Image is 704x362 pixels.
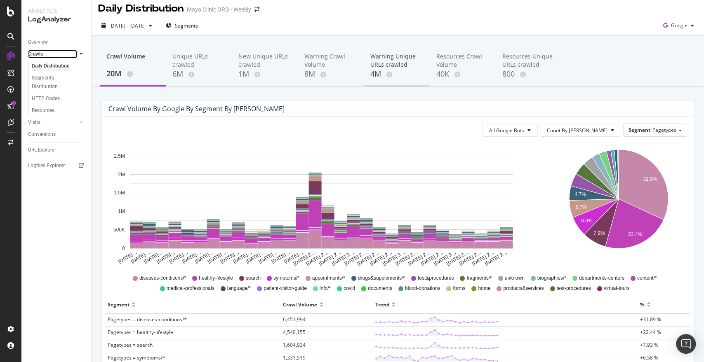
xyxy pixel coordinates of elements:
[162,19,201,32] button: Segments
[640,354,658,361] span: +6.58 %
[118,172,125,177] text: 2M
[368,285,392,292] span: documents
[108,354,165,361] span: Pagetypes = symptoms/*
[312,275,345,282] span: appointments/*
[320,285,331,292] span: info/*
[643,176,657,182] text: 31.9%
[238,69,291,79] div: 1M
[304,69,357,79] div: 8M
[109,22,146,29] span: [DATE] - [DATE]
[114,153,125,159] text: 2.5M
[502,69,555,79] div: 800
[660,19,697,32] button: Google
[28,118,40,127] div: Visits
[28,146,85,154] a: URL Explorer
[28,161,65,170] div: Logfiles Explorer
[640,341,658,348] span: +7.93 %
[28,130,56,139] div: Conversions
[575,192,586,197] text: 4.7%
[547,127,607,134] span: Count By Day
[344,285,355,292] span: covid
[106,68,159,79] div: 20M
[503,285,544,292] span: products&services
[108,143,534,267] svg: A chart.
[167,285,214,292] span: medical-professionals
[370,69,423,79] div: 4M
[593,230,605,236] text: 7.9%
[187,5,251,14] div: Mayo Clinic ORG - Weekly
[238,52,291,69] div: New Unique URLs crawled
[264,285,307,292] span: patient-visitor-guide
[28,38,48,47] div: Overview
[358,275,405,282] span: drugs&supplements/*
[466,275,492,282] span: fragments/*
[28,38,85,47] a: Overview
[637,275,657,282] span: content/*
[32,74,78,91] div: Segments Distribution
[172,52,225,69] div: Unique URLs crawled
[375,298,389,311] div: Trend
[273,275,299,282] span: symptoms/*
[98,2,184,16] div: Daily Distribution
[108,105,285,113] div: Crawl Volume by google by Segment by [PERSON_NAME]
[172,69,225,79] div: 6M
[575,204,587,210] text: 5.7%
[579,275,624,282] span: departments-centers
[122,245,125,251] text: 0
[28,15,85,24] div: LogAnalyzer
[246,275,261,282] span: search
[604,285,630,292] span: virtual-tours
[640,329,661,336] span: +22.44 %
[418,275,454,282] span: test&procedures
[628,231,642,237] text: 22.4%
[106,52,159,68] div: Crawl Volume
[640,298,645,311] div: %
[32,106,85,115] a: Resources
[478,285,490,292] span: home
[505,275,525,282] span: unknown
[108,329,173,336] span: Pagetypes = healthy-lifestyle
[283,341,306,348] span: 1,604,934
[32,62,70,70] div: Daily Distribution
[114,190,125,196] text: 1.5M
[482,124,538,137] button: All Google Bots
[108,341,153,348] span: Pagetypes = search
[556,285,591,292] span: test-procedures
[28,146,56,154] div: URL Explorer
[370,52,423,69] div: Warning Unique URLs crawled
[175,22,198,29] span: Segments
[436,69,489,79] div: 40K
[139,275,186,282] span: diseases-conditions/*
[537,275,566,282] span: biographies/*
[283,354,306,361] span: 1,331,519
[283,316,306,323] span: 6,451,994
[28,50,43,58] div: Crawls
[118,208,125,214] text: 1M
[283,298,317,311] div: Crawl Volume
[32,62,85,70] a: Daily Distribution
[32,94,60,103] div: HTTP Codes
[32,94,85,103] a: HTTP Codes
[405,285,440,292] span: blood-donations
[28,7,85,15] div: Analytics
[581,218,593,224] text: 6.6%
[502,52,555,69] div: Resources Unique URLs crawled
[540,124,621,137] button: Count By [PERSON_NAME]
[32,74,85,91] a: Segments Distribution
[28,50,77,58] a: Crawls
[629,126,650,133] span: Segment
[199,275,233,282] span: healthy-lifestyle
[98,19,155,32] button: [DATE] - [DATE]
[304,52,357,69] div: Warning Crawl Volume
[436,52,489,69] div: Resources Crawl Volume
[108,298,129,311] div: Segment
[552,143,685,267] svg: A chart.
[652,126,676,133] span: Pagetypes
[254,7,259,12] div: arrow-right-arrow-left
[489,127,524,134] span: All Google Bots
[113,227,125,233] text: 500K
[32,106,54,115] div: Resources
[453,285,465,292] span: forms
